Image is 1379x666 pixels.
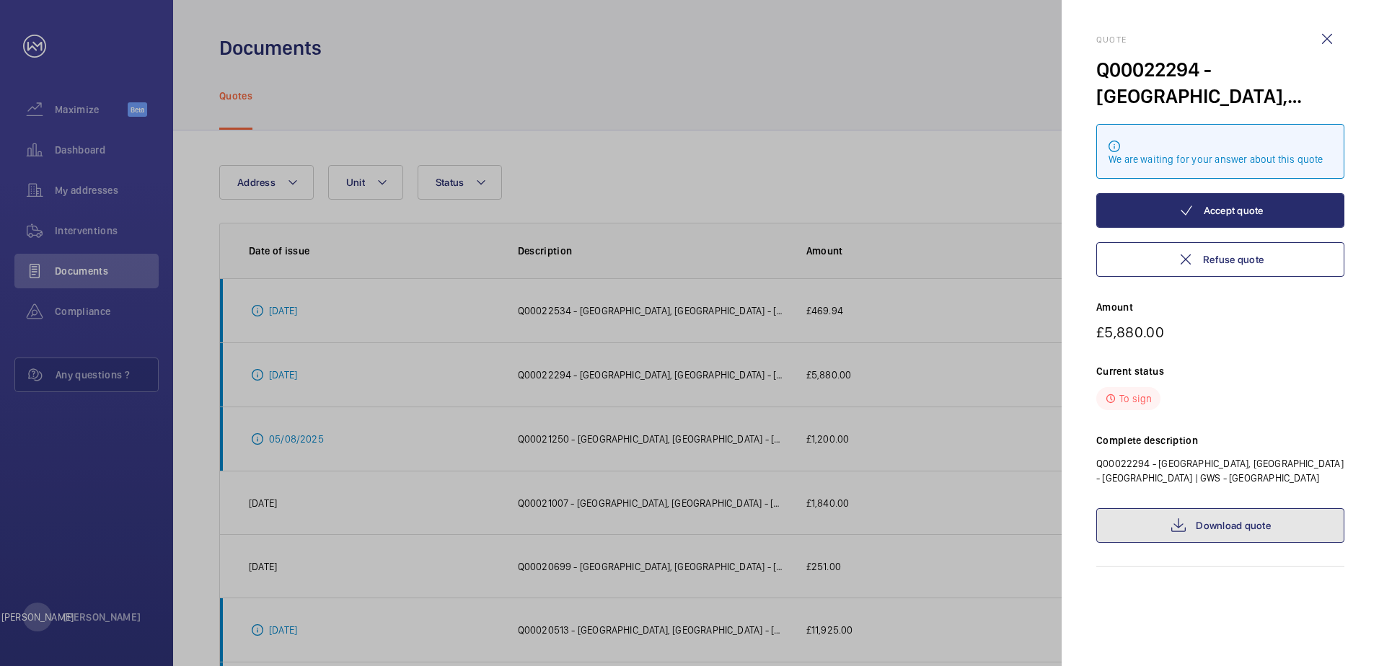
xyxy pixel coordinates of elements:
p: Complete description [1096,433,1344,448]
div: Q00022294 - [GEOGRAPHIC_DATA], [GEOGRAPHIC_DATA] - [GEOGRAPHIC_DATA] | GWS - [GEOGRAPHIC_DATA] [1096,56,1344,110]
p: Amount [1096,300,1344,314]
h2: Quote [1096,35,1344,45]
p: To sign [1119,391,1152,406]
button: Refuse quote [1096,242,1344,277]
div: We are waiting for your answer about this quote [1109,152,1332,166]
p: Current status [1096,364,1344,378]
button: Accept quote [1096,193,1344,228]
p: £5,880.00 [1096,323,1344,341]
a: Download quote [1096,508,1344,543]
p: Q00022294 - [GEOGRAPHIC_DATA], [GEOGRAPHIC_DATA] - [GEOGRAPHIC_DATA] | GWS - [GEOGRAPHIC_DATA] [1096,456,1344,485]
